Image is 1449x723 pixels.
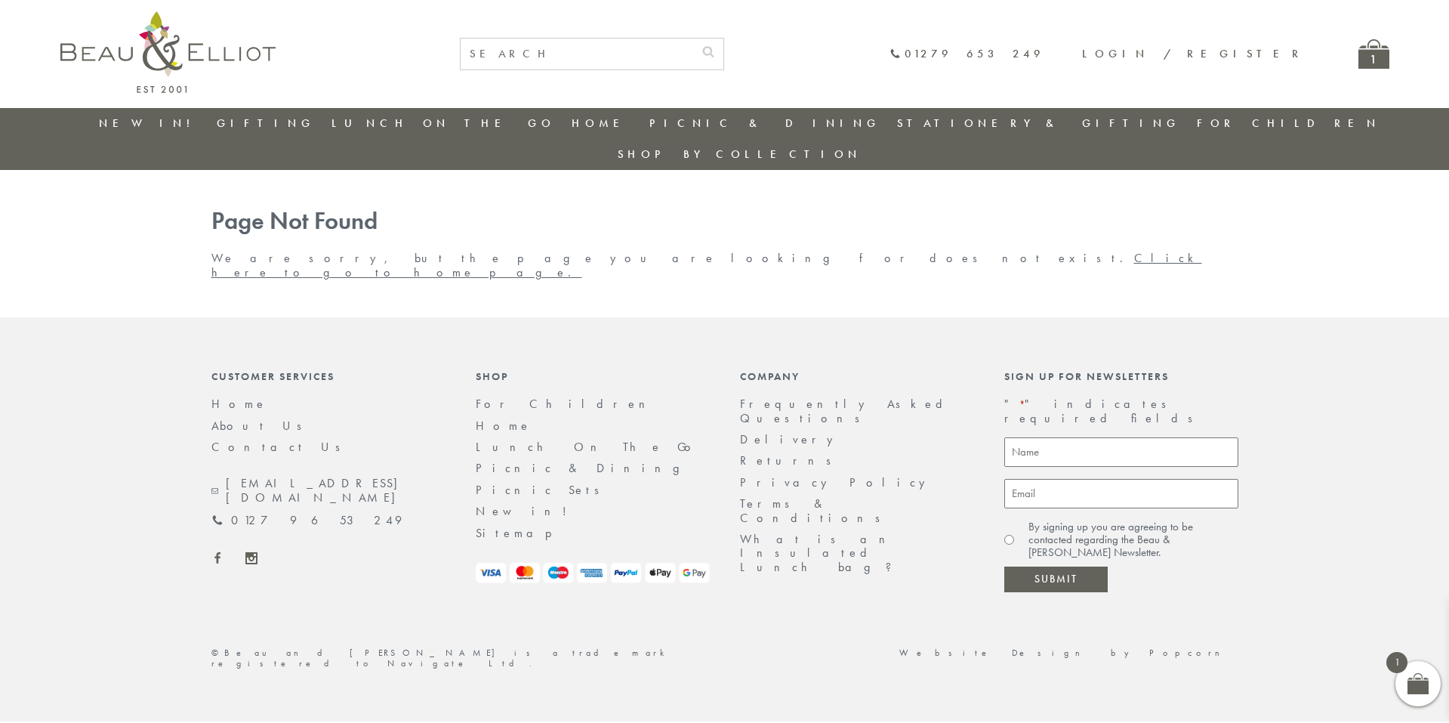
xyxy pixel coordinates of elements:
a: Contact Us [211,439,350,455]
a: Picnic & Dining [649,116,880,131]
div: Customer Services [211,370,445,382]
a: Picnic Sets [476,482,609,498]
label: By signing up you are agreeing to be contacted regarding the Beau & [PERSON_NAME] Newsletter. [1028,521,1238,560]
a: Website Design by Popcorn [899,647,1238,659]
img: logo [60,11,276,93]
a: 1 [1358,39,1389,69]
a: Lunch On The Go [476,439,700,455]
div: We are sorry, but the page you are looking for does not exist. [196,208,1253,280]
a: What is an Insulated Lunch bag? [740,531,904,575]
a: Stationery & Gifting [897,116,1180,131]
a: Privacy Policy [740,474,933,490]
a: For Children [476,396,657,412]
a: Lunch On The Go [331,116,555,131]
a: Home [572,116,632,131]
h1: Page Not Found [211,208,1238,236]
a: [EMAIL_ADDRESS][DOMAIN_NAME] [211,477,445,505]
a: New in! [476,503,578,519]
a: Home [211,396,267,412]
a: New in! [99,116,200,131]
input: Email [1004,479,1238,508]
a: Picnic & Dining [476,460,695,476]
a: 01279 653 249 [211,514,402,527]
a: Login / Register [1082,46,1306,61]
a: Returns [740,453,841,468]
img: payment-logos.png [476,563,710,583]
div: Shop [476,370,710,382]
a: Frequently Asked Questions [740,396,952,425]
a: Home [476,418,532,434]
input: Name [1004,437,1238,467]
a: Click here to go to home page. [211,250,1202,280]
a: 01279 653 249 [889,48,1044,60]
a: For Children [1197,116,1380,131]
a: Gifting [217,116,315,131]
span: 1 [1386,652,1407,673]
input: SEARCH [461,39,693,70]
a: Shop by collection [618,147,862,162]
a: Sitemap [476,525,572,541]
div: Sign up for newsletters [1004,370,1238,382]
a: About Us [211,418,312,434]
p: " " indicates required fields [1004,397,1238,425]
a: Terms & Conditions [740,496,890,525]
a: Delivery [740,431,841,447]
div: ©Beau and [PERSON_NAME] is a trademark registered to Navigate Ltd. [196,648,725,669]
div: Company [740,370,974,382]
input: Submit [1004,567,1108,592]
